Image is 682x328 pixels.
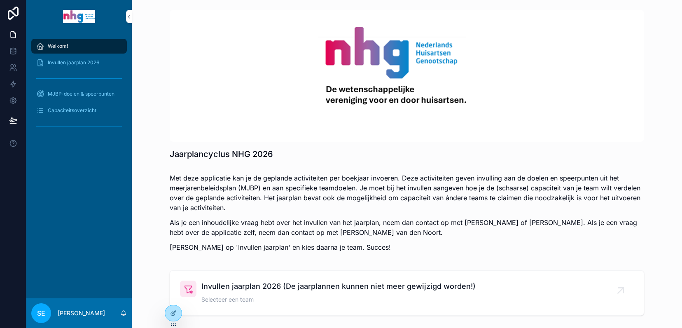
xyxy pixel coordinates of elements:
span: Welkom! [48,43,68,49]
span: SE [37,308,45,318]
a: Capaciteitsoverzicht [31,103,127,118]
p: [PERSON_NAME] [58,309,105,317]
span: Invullen jaarplan 2026 [48,59,99,66]
p: Met deze applicatie kan je de geplande activiteiten per boekjaar invoeren. Deze activiteiten geve... [170,173,644,213]
span: Selecteer een team [201,295,476,304]
p: Als je een inhoudelijke vraag hebt over het invullen van het jaarplan, neem dan contact op met [P... [170,218,644,237]
span: Capaciteitsoverzicht [48,107,96,114]
span: MJBP-doelen & speerpunten [48,91,114,97]
a: MJBP-doelen & speerpunten [31,87,127,101]
a: Welkom! [31,39,127,54]
span: Invullen jaarplan 2026 (De jaarplannen kunnen niet meer gewijzigd worden!) [201,281,476,292]
p: [PERSON_NAME] op 'Invullen jaarplan' en kies daarna je team. Succes! [170,242,644,252]
h1: Jaarplancyclus NHG 2026 [170,148,273,160]
div: scrollable content [26,33,132,143]
a: Invullen jaarplan 2026 [31,55,127,70]
img: App logo [63,10,95,23]
a: Invullen jaarplan 2026 (De jaarplannen kunnen niet meer gewijzigd worden!)Selecteer een team [170,271,644,315]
